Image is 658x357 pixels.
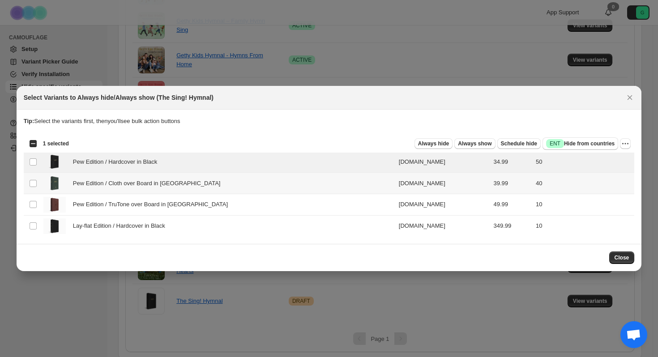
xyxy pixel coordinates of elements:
[458,140,491,147] span: Always show
[533,151,634,173] td: 50
[491,215,533,236] td: 349.99
[620,138,631,149] button: More actions
[396,173,491,194] td: [DOMAIN_NAME]
[454,138,495,149] button: Always show
[73,221,170,230] span: Lay-flat Edition / Hardcover in Black
[501,140,537,147] span: Schedule hide
[533,173,634,194] td: 40
[497,138,541,149] button: Schedule hide
[396,194,491,216] td: [DOMAIN_NAME]
[24,118,34,124] strong: Tip:
[609,251,635,264] button: Close
[550,140,560,147] span: ENT
[43,218,66,234] img: 9358c5381c4ddd24c12ce84ce0e26c8561d7bf9e.jpg
[491,194,533,216] td: 49.99
[624,91,636,104] button: Close
[615,254,629,261] span: Close
[73,179,226,188] span: Pew Edition / Cloth over Board in [GEOGRAPHIC_DATA]
[546,139,615,148] span: Hide from countries
[543,137,618,150] button: SuccessENTHide from countries
[396,151,491,173] td: [DOMAIN_NAME]
[43,154,66,170] img: 98313b5b5117cfb471ad7f7197de2af7ed0163ea.png
[43,175,66,191] img: 890781620020dbcf55d3c685c496d861126e1a51.png
[533,215,634,236] td: 10
[491,173,533,194] td: 39.99
[418,140,449,147] span: Always hide
[396,215,491,236] td: [DOMAIN_NAME]
[491,151,533,173] td: 34.99
[73,157,162,166] span: Pew Edition / Hardcover in Black
[43,140,69,147] span: 1 selected
[73,200,233,209] span: Pew Edition / TruTone over Board in [GEOGRAPHIC_DATA]
[414,138,453,149] button: Always hide
[533,194,634,216] td: 10
[24,93,214,102] h2: Select Variants to Always hide/Always show (The Sing! Hymnal)
[620,321,647,348] div: Open chat
[24,117,635,126] p: Select the variants first, then you'll see bulk action buttons
[43,197,66,212] img: ce5c4a173bc05d35a038d8945781478c9e8ee101.jpg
